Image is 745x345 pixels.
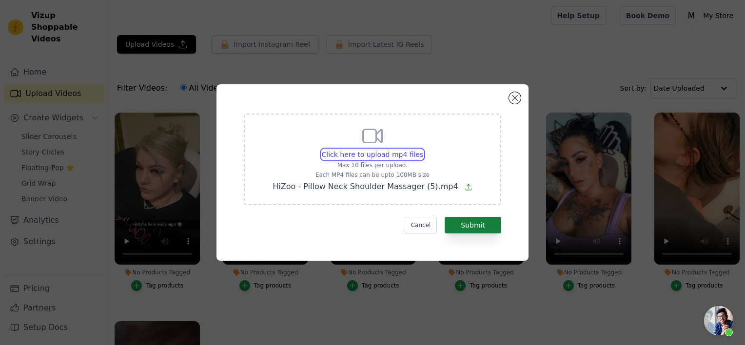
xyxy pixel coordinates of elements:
p: Max 10 files per upload. [273,161,472,169]
button: Close modal [509,92,521,104]
button: Submit [445,217,501,233]
span: HiZoo - Pillow Neck Shoulder Massager (5).mp4 [273,182,458,191]
p: Each MP4 files can be upto 100MB size [273,171,472,179]
a: Open chat [704,306,733,335]
button: Cancel [405,217,437,233]
span: Click here to upload mp4 files [322,151,424,158]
